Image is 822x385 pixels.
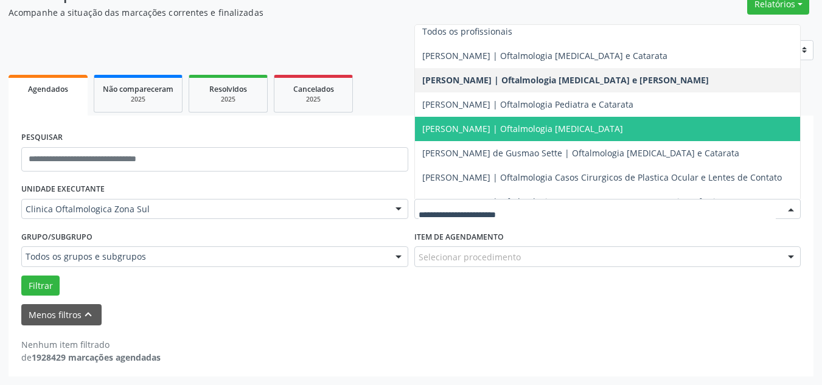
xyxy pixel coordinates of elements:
span: Clinica Oftalmologica Zona Sul [26,203,383,215]
div: de [21,351,161,364]
span: Todos os profissionais [422,26,512,37]
label: Grupo/Subgrupo [21,227,92,246]
div: Nenhum item filtrado [21,338,161,351]
span: [PERSON_NAME] de Gusmao Sette | Oftalmologia [MEDICAL_DATA] e Catarata [422,147,739,159]
span: Cancelados [293,84,334,94]
span: [PERSON_NAME] | Oftalmologia Casos Cirurgicos de Plastica Ocular e Lentes de Contato [422,172,782,183]
span: Todos os grupos e subgrupos [26,251,383,263]
strong: 1928429 marcações agendadas [32,352,161,363]
span: [PERSON_NAME] | Oftalmologia [MEDICAL_DATA] [422,123,623,134]
p: Acompanhe a situação das marcações correntes e finalizadas [9,6,572,19]
div: 2025 [103,95,173,104]
button: Menos filtroskeyboard_arrow_up [21,304,102,325]
span: Agendados [28,84,68,94]
label: PESQUISAR [21,128,63,147]
span: [PERSON_NAME] | Oftalmologia [MEDICAL_DATA] e Catarata [422,50,667,61]
div: 2025 [283,95,344,104]
button: Filtrar [21,276,60,296]
label: Item de agendamento [414,227,504,246]
i: keyboard_arrow_up [82,308,95,321]
span: [PERSON_NAME] | Oftalmologia [MEDICAL_DATA], Catarata e Cir. Refrativa [422,196,725,207]
span: Selecionar procedimento [419,251,521,263]
span: Não compareceram [103,84,173,94]
label: UNIDADE EXECUTANTE [21,180,105,199]
span: Resolvidos [209,84,247,94]
div: 2025 [198,95,259,104]
span: [PERSON_NAME] | Oftalmologia [MEDICAL_DATA] e [PERSON_NAME] [422,74,709,86]
span: [PERSON_NAME] | Oftalmologia Pediatra e Catarata [422,99,633,110]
